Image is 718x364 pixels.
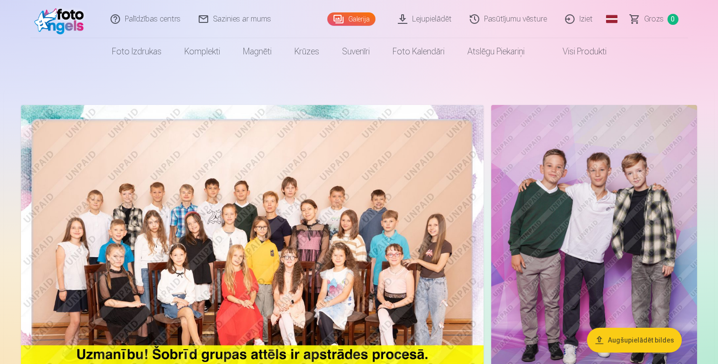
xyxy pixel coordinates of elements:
[667,14,678,25] span: 0
[331,38,381,65] a: Suvenīri
[173,38,232,65] a: Komplekti
[644,13,664,25] span: Grozs
[456,38,536,65] a: Atslēgu piekariņi
[381,38,456,65] a: Foto kalendāri
[327,12,375,26] a: Galerija
[587,328,682,353] button: Augšupielādēt bildes
[283,38,331,65] a: Krūzes
[232,38,283,65] a: Magnēti
[101,38,173,65] a: Foto izdrukas
[536,38,618,65] a: Visi produkti
[34,4,89,34] img: /fa1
